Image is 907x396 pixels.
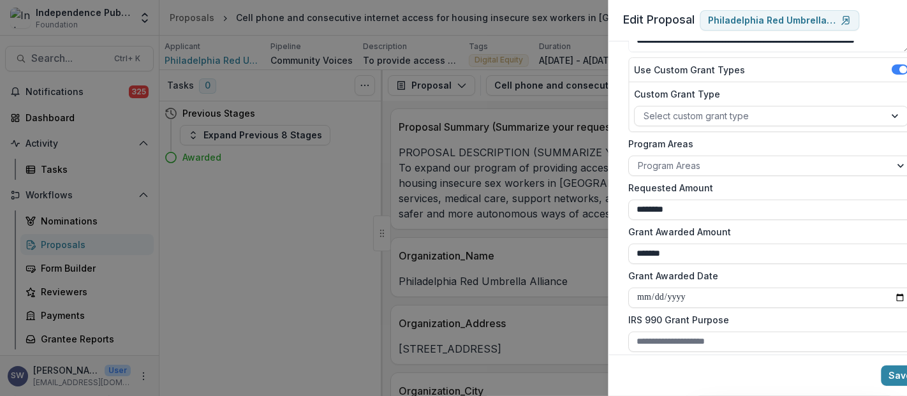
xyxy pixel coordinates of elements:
label: Use Custom Grant Types [635,63,746,77]
label: IRS 990 Grant Purpose [629,313,907,326]
label: Program Areas [629,137,907,150]
span: Edit Proposal [624,13,695,26]
a: Philadelphia Red Umbrella Alliance [700,10,860,31]
label: Custom Grant Type [635,87,901,101]
label: Requested Amount [629,181,907,194]
p: Philadelphia Red Umbrella Alliance [709,15,836,26]
label: Grant Awarded Date [629,269,907,282]
label: Grant Awarded Amount [629,225,907,238]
